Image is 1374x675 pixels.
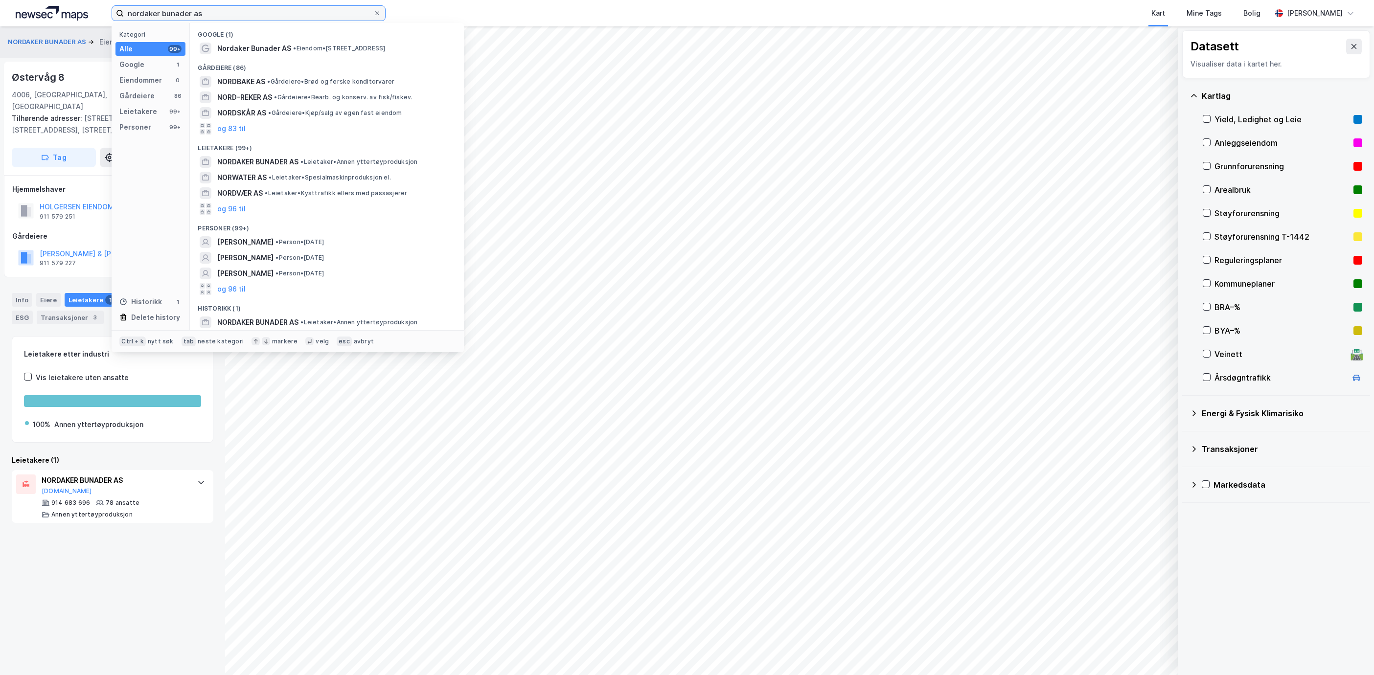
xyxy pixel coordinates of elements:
[217,283,246,295] button: og 96 til
[190,23,464,41] div: Google (1)
[1214,348,1347,360] div: Veinett
[1214,207,1350,219] div: Støyforurensning
[1214,231,1350,243] div: Støyforurensning T-1442
[1214,254,1350,266] div: Reguleringsplaner
[1325,628,1374,675] div: Kontrollprogram for chat
[168,45,182,53] div: 99+
[24,348,201,360] div: Leietakere etter industri
[275,238,324,246] span: Person • [DATE]
[217,316,298,328] span: NORDAKER BUNADER AS
[37,311,104,324] div: Transaksjoner
[148,337,174,345] div: nytt søk
[12,293,32,307] div: Info
[1187,7,1222,19] div: Mine Tags
[269,174,391,181] span: Leietaker • Spesialmaskinproduksjon el.
[119,121,151,133] div: Personer
[119,296,162,308] div: Historikk
[12,114,84,122] span: Tilhørende adresser:
[36,293,61,307] div: Eiere
[190,136,464,154] div: Leietakere (99+)
[198,337,244,345] div: neste kategori
[217,156,298,168] span: NORDAKER BUNADER AS
[293,45,296,52] span: •
[217,107,266,119] span: NORDSKÅR AS
[217,252,274,264] span: [PERSON_NAME]
[1191,39,1239,54] div: Datasett
[268,109,271,116] span: •
[275,238,278,246] span: •
[12,311,33,324] div: ESG
[1202,90,1362,102] div: Kartlag
[33,419,50,430] div: 100%
[182,337,196,346] div: tab
[274,93,277,101] span: •
[12,89,137,112] div: 4006, [GEOGRAPHIC_DATA], [GEOGRAPHIC_DATA]
[12,69,67,85] div: Østervåg 8
[1214,479,1362,491] div: Markedsdata
[119,43,133,55] div: Alle
[124,6,373,21] input: Søk på adresse, matrikkel, gårdeiere, leietakere eller personer
[190,56,464,74] div: Gårdeiere (86)
[217,91,272,103] span: NORD-REKER AS
[174,61,182,68] div: 1
[40,259,76,267] div: 911 579 227
[274,93,412,101] span: Gårdeiere • Bearb. og konserv. av fisk/fiskev.
[65,293,119,307] div: Leietakere
[1151,7,1165,19] div: Kart
[1214,113,1350,125] div: Yield, Ledighet og Leie
[300,158,417,166] span: Leietaker • Annen yttertøyproduksjon
[217,43,291,54] span: Nordaker Bunader AS
[272,337,298,345] div: markere
[12,454,213,466] div: Leietakere (1)
[217,203,246,215] button: og 96 til
[267,78,270,85] span: •
[1287,7,1343,19] div: [PERSON_NAME]
[1191,58,1362,70] div: Visualiser data i kartet her.
[119,90,155,102] div: Gårdeiere
[300,318,303,326] span: •
[12,230,213,242] div: Gårdeiere
[275,254,278,261] span: •
[190,217,464,234] div: Personer (99+)
[51,511,133,518] div: Annen yttertøyproduksjon
[42,474,187,486] div: NORDAKER BUNADER AS
[12,183,213,195] div: Hjemmelshaver
[131,312,180,323] div: Delete history
[12,148,96,167] button: Tag
[1214,137,1350,149] div: Anleggseiendom
[174,76,182,84] div: 0
[300,318,417,326] span: Leietaker • Annen yttertøyproduksjon
[168,123,182,131] div: 99+
[354,337,374,345] div: avbryt
[275,270,324,277] span: Person • [DATE]
[293,45,385,52] span: Eiendom • [STREET_ADDRESS]
[99,36,129,48] div: Eiendom
[1214,372,1347,383] div: Årsdøgntrafikk
[268,109,402,117] span: Gårdeiere • Kjøp/salg av egen fast eiendom
[12,112,206,136] div: [STREET_ADDRESS], [STREET_ADDRESS], [STREET_ADDRESS]
[1214,278,1350,290] div: Kommuneplaner
[269,174,272,181] span: •
[1350,348,1363,360] div: 🛣️
[1325,628,1374,675] iframe: Chat Widget
[16,6,88,21] img: logo.a4113a55bc3d86da70a041830d287a7e.svg
[8,37,88,47] button: NORDAKER BUNADER AS
[51,499,90,507] div: 914 683 696
[217,76,265,88] span: NORDBAKE AS
[337,337,352,346] div: esc
[54,419,143,430] div: Annen yttertøyproduksjon
[1214,184,1350,196] div: Arealbruk
[265,189,268,197] span: •
[90,313,100,322] div: 3
[119,337,146,346] div: Ctrl + k
[267,78,394,86] span: Gårdeiere • Brød og ferske konditorvarer
[300,158,303,165] span: •
[119,31,185,38] div: Kategori
[174,92,182,100] div: 86
[316,337,329,345] div: velg
[265,189,407,197] span: Leietaker • Kysttrafikk ellers med passasjerer
[119,106,157,117] div: Leietakere
[174,298,182,306] div: 1
[217,123,246,135] button: og 83 til
[1202,407,1362,419] div: Energi & Fysisk Klimarisiko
